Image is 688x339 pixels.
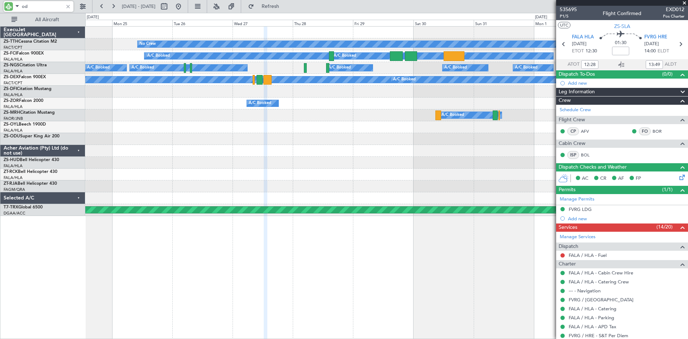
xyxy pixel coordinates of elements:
a: FALA/HLA [4,175,23,180]
a: FVRG / HRE - S&T Per Diem [569,333,628,339]
a: ZS-NGSCitation Ultra [4,63,47,67]
span: Leg Information [559,88,595,96]
span: Pos Charter [663,13,684,19]
span: ZT-RJA [4,182,18,186]
a: FALA/HLA [4,128,23,133]
div: Tue 26 [172,20,233,26]
input: --:-- [646,60,663,69]
div: A/C Booked [393,74,416,85]
div: Fri 29 [353,20,413,26]
a: FALA / HLA - Parking [569,315,614,321]
a: FALA / HLA - APD Tax [569,324,616,330]
span: ZS-DFI [4,87,17,91]
div: A/C Booked [147,51,170,61]
span: Refresh [255,4,286,9]
span: ZS-ZOR [4,99,19,103]
a: ZT-RJABell Helicopter 430 [4,182,57,186]
button: All Aircraft [8,14,78,25]
a: Schedule Crew [560,107,591,114]
span: ELDT [658,48,669,55]
a: FACT/CPT [4,45,22,50]
span: [DATE] [572,41,587,48]
a: ZS-ODUSuper King Air 200 [4,134,59,138]
span: ATOT [568,61,579,68]
div: A/C Booked [444,62,467,73]
a: --- - Navigation [569,288,601,294]
a: FALA/HLA [4,104,23,109]
span: Permits [559,186,575,194]
a: Manage Services [560,234,596,241]
span: FALA HLA [572,34,594,41]
span: ALDT [665,61,677,68]
span: ZS-NGS [4,63,19,67]
span: AF [618,175,624,182]
a: FALA/HLA [4,92,23,98]
div: Mon 1 [534,20,594,26]
span: P1/5 [560,13,577,19]
div: FVRG LDG [569,206,592,212]
span: Flight Crew [559,116,585,124]
span: AC [582,175,588,182]
a: ZS-HUDBell Helicopter 430 [4,158,59,162]
span: Charter [559,260,576,268]
a: FALA/HLA [4,163,23,169]
input: --:-- [581,60,598,69]
a: ZS-TTHCessna Citation M2 [4,39,57,44]
a: FALA / HLA - Catering Crew [569,279,629,285]
div: [DATE] [535,14,547,20]
a: ZS-MRHCitation Mustang [4,110,55,115]
span: Dispatch Checks and Weather [559,163,627,171]
span: ZS-TTH [4,39,18,44]
span: Dispatch To-Dos [559,70,595,79]
a: FACT/CPT [4,80,22,86]
div: Add new [568,216,684,222]
span: 01:30 [615,39,626,47]
a: FALA/HLA [4,57,23,62]
span: Services [559,223,577,232]
div: Mon 25 [112,20,172,26]
div: Wed 27 [233,20,293,26]
a: ZS-OYLBeech 1900D [4,122,46,127]
a: ZS-FCIFalcon 900EX [4,51,44,56]
span: FP [636,175,641,182]
div: CP [567,127,579,135]
a: FVRG / [GEOGRAPHIC_DATA] [569,297,634,303]
div: FO [639,127,651,135]
a: FALA / HLA - Cabin Crew Hire [569,270,633,276]
a: ZT-RCKBell Helicopter 430 [4,170,57,174]
a: FAOR/JNB [4,116,23,121]
a: T7-TRXGlobal 6500 [4,205,43,209]
div: Add new [568,80,684,86]
a: ZS-DFICitation Mustang [4,87,52,91]
div: [DATE] [87,14,99,20]
span: (0/0) [662,70,673,78]
span: T7-TRX [4,205,18,209]
span: ZS-SLA [614,23,630,30]
span: ZS-MRH [4,110,20,115]
a: FAGM/QRA [4,187,25,192]
a: ZS-DEXFalcon 900EX [4,75,46,79]
span: ZS-HUD [4,158,20,162]
div: A/C Booked [87,62,110,73]
span: [DATE] - [DATE] [122,3,156,10]
span: Dispatch [559,243,578,251]
a: FALA / HLA - Fuel [569,252,607,258]
div: Sat 30 [414,20,474,26]
a: FALA/HLA [4,69,23,74]
div: A/C Booked [515,62,537,73]
a: AFV [581,128,597,135]
div: Thu 28 [293,20,353,26]
span: ZS-DEX [4,75,19,79]
a: DGAA/ACC [4,211,25,216]
div: ISP [567,151,579,159]
button: Refresh [245,1,288,12]
span: All Aircraft [19,17,76,22]
span: Cabin Crew [559,140,586,148]
div: No Crew [139,39,156,50]
div: A/C Booked [334,51,356,61]
a: FALA / HLA - Catering [569,306,616,312]
span: ZS-ODU [4,134,20,138]
div: A/C Booked [132,62,154,73]
span: ZS-OYL [4,122,19,127]
div: A/C Booked [249,98,271,109]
